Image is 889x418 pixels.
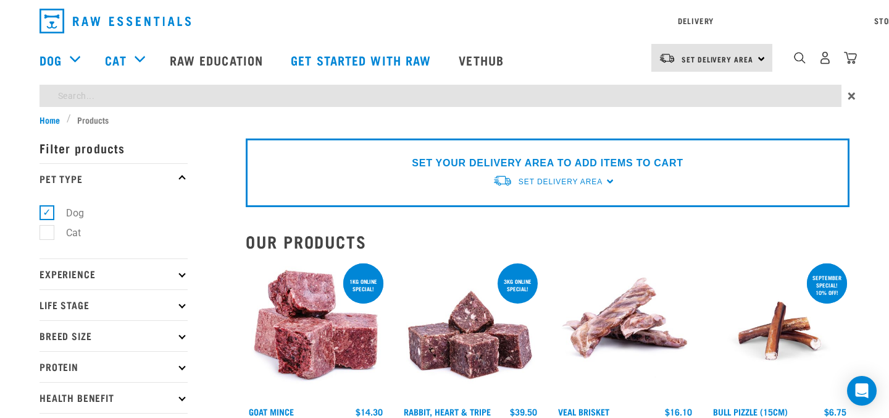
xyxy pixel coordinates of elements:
p: Filter products [40,132,188,163]
p: Breed Size [40,320,188,351]
a: Delivery [678,19,714,23]
input: Search... [40,85,841,107]
a: Home [40,113,67,126]
img: Bull Pizzle [710,261,850,401]
label: Cat [46,225,86,241]
div: $16.10 [665,407,692,417]
img: van-moving.png [659,53,675,64]
div: 1kg online special! [343,272,383,298]
nav: dropdown navigation [30,4,859,38]
div: September special! 10% off! [807,268,847,302]
img: home-icon@2x.png [844,51,857,64]
a: Vethub [446,35,519,85]
h2: Our Products [246,232,849,251]
div: $14.30 [356,407,383,417]
span: Set Delivery Area [682,57,753,61]
p: Experience [40,258,188,289]
img: 1175 Rabbit Heart Tripe Mix 01 [401,261,541,401]
img: home-icon-1@2x.png [794,52,806,64]
p: Pet Type [40,163,188,194]
img: 1077 Wild Goat Mince 01 [246,261,386,401]
img: user.png [819,51,832,64]
div: Open Intercom Messenger [847,376,877,406]
a: Dog [40,51,62,69]
a: Get started with Raw [278,35,446,85]
img: Raw Essentials Logo [40,9,191,33]
p: Health Benefit [40,382,188,413]
label: Dog [46,205,89,221]
a: Goat Mince [249,409,294,414]
div: $6.75 [824,407,846,417]
nav: breadcrumbs [40,113,849,126]
img: 1207 Veal Brisket 4pp 01 [555,261,695,401]
p: Life Stage [40,289,188,320]
div: 3kg online special! [498,272,538,298]
span: × [848,85,856,107]
a: Cat [105,51,126,69]
a: Raw Education [157,35,278,85]
a: Bull Pizzle (15cm) [713,409,788,414]
span: Set Delivery Area [519,177,603,186]
div: $39.50 [510,407,537,417]
p: Protein [40,351,188,382]
span: Home [40,113,60,126]
img: van-moving.png [493,174,512,187]
p: SET YOUR DELIVERY AREA TO ADD ITEMS TO CART [412,156,683,171]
